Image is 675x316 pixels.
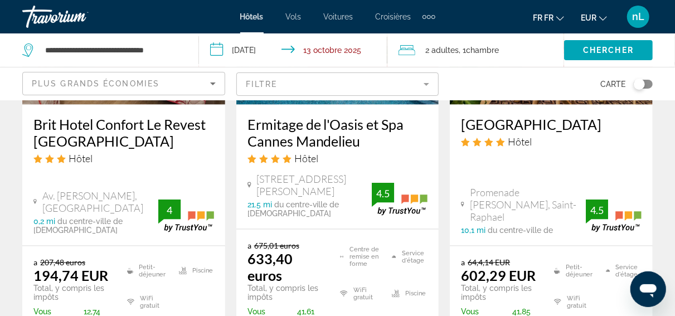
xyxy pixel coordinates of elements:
[386,241,428,272] li: Service d'étage
[158,203,181,217] div: 4
[33,152,214,164] div: Hôtel 3 étoiles
[564,40,653,60] button: Chercher
[508,135,532,148] span: Hôtel
[376,12,411,21] a: Croisières
[386,278,428,309] li: Piscine
[461,257,465,267] span: a
[334,241,386,272] li: Centre de remise en forme
[583,46,634,55] span: Chercher
[372,187,394,200] div: 4.5
[581,13,596,22] span: EUR
[586,200,642,232] img: trustyou-badge.svg
[247,250,293,284] ins: 633,40 euros
[247,116,428,149] a: Ermitage de l'Oasis et Spa Cannes Mandelieu
[466,46,499,55] span: Chambre
[468,257,510,267] del: 64,4,14 EUR
[69,152,93,164] span: Hôtel
[247,200,339,218] span: du centre-ville de [DEMOGRAPHIC_DATA]
[548,257,600,283] li: Petit-déjeuner
[122,257,173,283] li: Petit-déjeuner
[533,9,564,26] button: Changer de langue
[625,79,653,89] button: Toggle map
[247,200,272,209] span: 21.5 mi
[324,12,353,21] a: Voitures
[33,267,108,284] ins: 194,74 EUR
[33,217,123,235] span: du centre-ville de [DEMOGRAPHIC_DATA]
[632,11,644,22] span: nL
[247,241,251,250] span: a
[461,267,536,284] ins: 602,29 EUR
[33,284,113,302] p: Total, y compris les impôts
[459,42,499,58] span: , 1
[33,257,37,267] span: a
[33,217,55,226] span: 0,2 mi
[236,72,439,96] button: Filtrer
[461,116,642,133] a: [GEOGRAPHIC_DATA]
[122,289,173,315] li: WiFi gratuit
[33,116,214,149] a: Brit Hotel Confort Le Revest [GEOGRAPHIC_DATA]
[600,76,625,92] span: Carte
[40,257,85,267] del: 207,48 euros
[32,77,216,90] mat-select: Trier par
[247,152,428,164] div: Hôtel 4 étoiles
[257,173,372,197] span: [STREET_ADDRESS][PERSON_NAME]
[423,8,435,26] button: Articles de navigation supplémentaires
[158,200,214,232] img: trustyou-badge.svg
[372,183,428,216] img: trustyou-badge.svg
[461,135,642,148] div: Hôtel 4 étoiles
[624,5,653,28] button: Menu utilisateur
[425,42,459,58] span: 2
[630,271,666,307] iframe: Bouton de lancement de la fenêtre de messagerie
[294,152,318,164] span: Hôtel
[431,46,459,55] span: adultes
[586,203,608,217] div: 4.5
[387,33,564,67] button: Voyageurs: 2 adultes, 0 enfant
[240,12,264,21] a: Hôtels
[22,2,134,31] a: Travorium
[42,189,158,214] span: Av. [PERSON_NAME], [GEOGRAPHIC_DATA]
[247,284,327,302] p: Total, y compris les impôts
[334,278,386,309] li: WiFi gratuit
[533,13,553,22] span: fr fr
[199,33,387,67] button: Date d'enregistrement: 10 octobre 2025 Date de départ: 13 octobre 2025
[461,226,485,235] span: 10,1 mi
[286,12,302,21] a: Vols
[488,226,553,235] span: du centre-ville de
[461,284,540,302] p: Total, y compris les impôts
[254,241,299,250] del: 675,01 euros
[548,289,600,315] li: WiFi gratuit
[470,186,586,223] span: Promenade [PERSON_NAME], Saint-Raphael
[173,257,214,283] li: Piscine
[581,9,607,26] button: Changement de monnaie
[600,257,642,283] li: Service d'étage
[32,79,159,88] span: Plus grands économies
